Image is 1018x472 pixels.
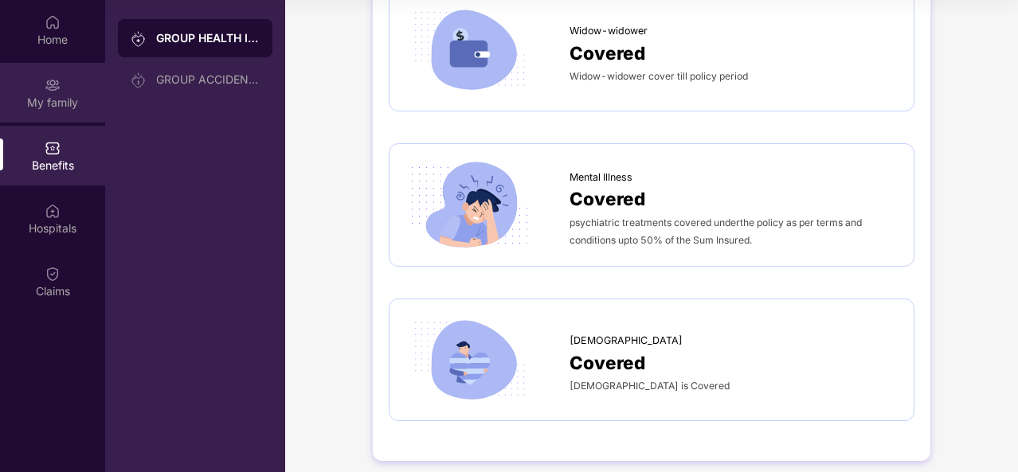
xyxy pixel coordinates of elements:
[570,23,648,39] span: Widow-widower
[570,39,645,67] span: Covered
[570,380,730,392] span: [DEMOGRAPHIC_DATA] is Covered
[405,315,534,405] img: icon
[45,140,61,156] img: svg+xml;base64,PHN2ZyBpZD0iQmVuZWZpdHMiIHhtbG5zPSJodHRwOi8vd3d3LnczLm9yZy8yMDAwL3N2ZyIgd2lkdGg9Ij...
[570,216,862,246] span: psychiatric treatments covered underthe policy as per terms and conditions upto 50% of the Sum In...
[45,77,61,93] img: svg+xml;base64,PHN2ZyB3aWR0aD0iMjAiIGhlaWdodD0iMjAiIHZpZXdCb3g9IjAgMCAyMCAyMCIgZmlsbD0ibm9uZSIgeG...
[45,266,61,282] img: svg+xml;base64,PHN2ZyBpZD0iQ2xhaW0iIHhtbG5zPSJodHRwOi8vd3d3LnczLm9yZy8yMDAwL3N2ZyIgd2lkdGg9IjIwIi...
[131,31,147,47] img: svg+xml;base64,PHN2ZyB3aWR0aD0iMjAiIGhlaWdodD0iMjAiIHZpZXdCb3g9IjAgMCAyMCAyMCIgZmlsbD0ibm9uZSIgeG...
[156,73,260,86] div: GROUP ACCIDENTAL INSURANCE
[45,203,61,219] img: svg+xml;base64,PHN2ZyBpZD0iSG9zcGl0YWxzIiB4bWxucz0iaHR0cDovL3d3dy53My5vcmcvMjAwMC9zdmciIHdpZHRoPS...
[405,160,534,250] img: icon
[570,170,632,185] span: Mental Illness
[570,349,645,376] span: Covered
[570,333,683,349] span: [DEMOGRAPHIC_DATA]
[131,72,147,88] img: svg+xml;base64,PHN2ZyB3aWR0aD0iMjAiIGhlaWdodD0iMjAiIHZpZXdCb3g9IjAgMCAyMCAyMCIgZmlsbD0ibm9uZSIgeG...
[45,14,61,30] img: svg+xml;base64,PHN2ZyBpZD0iSG9tZSIgeG1sbnM9Imh0dHA6Ly93d3cudzMub3JnLzIwMDAvc3ZnIiB3aWR0aD0iMjAiIG...
[156,30,260,46] div: GROUP HEALTH INSURANCE
[570,70,748,82] span: Widow-widower cover till policy period
[570,185,645,213] span: Covered
[405,5,534,95] img: icon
